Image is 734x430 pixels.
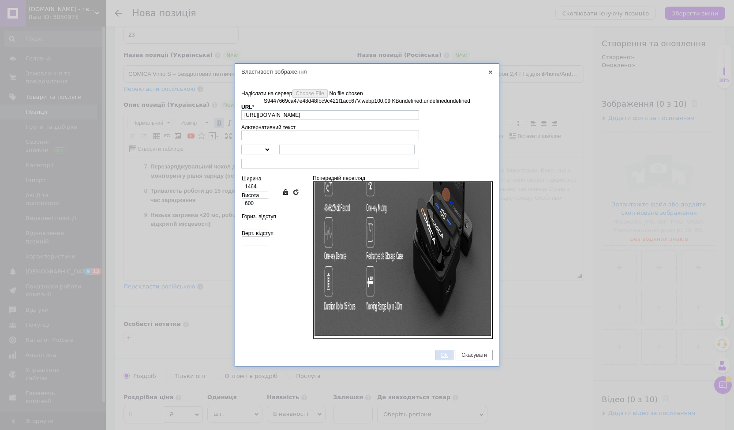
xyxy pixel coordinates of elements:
[242,192,259,198] label: Висота
[26,30,198,46] strong: Тривалість роботи до 15 годин, підтримка використання під час заряджання
[235,64,499,79] div: Властивості зображення
[456,352,492,358] span: Скасувати
[241,124,296,131] label: Альтернативний текст
[282,188,289,195] a: Зберегти пропорції
[242,176,261,182] label: Ширина
[374,98,399,104] td: 100.09 KB
[26,6,184,22] strong: Перезаряджувальний чохол для зарядки, зберігання та моніторингу рівня заряду (потужності)
[242,213,276,220] label: Гориз. відступ
[456,350,493,360] a: Скасувати
[292,89,393,98] input: Надіслати на сервер
[487,68,494,76] a: Закрити
[242,230,273,236] label: Верт. відступ
[447,98,470,104] button: undefined
[435,350,453,360] a: ОК
[241,90,292,97] span: Надіслати на сервер
[399,98,447,104] td: undefined:undefined
[264,98,374,104] td: S9447669ca47e48d48fbc9c421f1acc67V.webp
[241,89,393,98] label: Надіслати на сервер
[9,9,216,18] body: Редактор, 2DAE1D3D-E1CA-4F3C-AC24-D37B58011BF0
[241,104,254,110] label: URL
[241,87,493,344] div: Інформація про зображення
[435,352,453,358] span: ОК
[292,188,300,195] a: Очистити поля розмірів
[26,54,184,70] strong: Низька затримка <20 мс, робочий діапазон до 200 м (на відкритій місцевості)
[313,175,492,339] div: Попередній перегляд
